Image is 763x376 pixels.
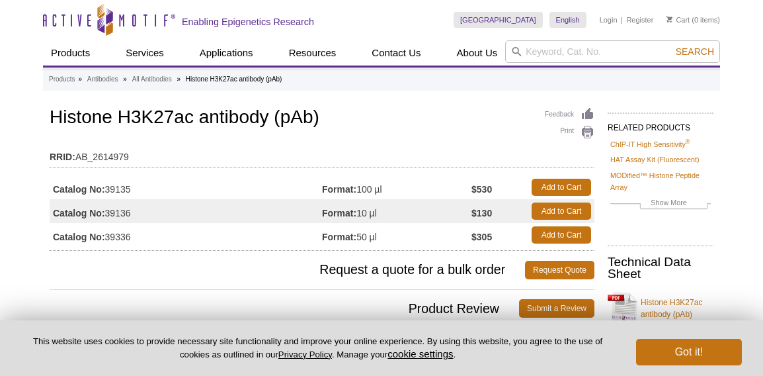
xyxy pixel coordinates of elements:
[549,12,586,28] a: English
[610,138,690,150] a: ChIP-IT High Sensitivity®
[322,223,471,247] td: 50 µl
[532,203,591,220] a: Add to Cart
[525,261,594,279] a: Request Quote
[532,226,591,244] a: Add to Cart
[50,107,594,130] h1: Histone H3K27ac antibody (pAb)
[608,256,713,280] h2: Technical Data Sheet
[53,207,105,219] strong: Catalog No:
[50,143,594,164] td: AB_2614979
[608,289,713,328] a: Histone H3K27ac antibody (pAb)
[186,75,282,83] li: Histone H3K27ac antibody (pAb)
[505,40,720,63] input: Keyword, Cat. No.
[672,46,718,58] button: Search
[545,107,594,122] a: Feedback
[626,15,653,24] a: Register
[118,40,172,66] a: Services
[281,40,344,66] a: Resources
[610,154,700,165] a: HAT Assay Kit (Fluorescent)
[686,138,690,145] sup: ®
[676,46,714,57] span: Search
[608,113,713,136] h2: RELATED PRODUCTS
[53,231,105,243] strong: Catalog No:
[387,348,453,359] button: cookie settings
[454,12,543,28] a: [GEOGRAPHIC_DATA]
[322,183,356,195] strong: Format:
[192,40,261,66] a: Applications
[322,231,356,243] strong: Format:
[449,40,506,66] a: About Us
[322,175,471,199] td: 100 µl
[50,199,322,223] td: 39136
[519,299,594,318] a: Submit a Review
[78,75,82,83] li: »
[123,75,127,83] li: »
[50,175,322,199] td: 39135
[545,125,594,140] a: Print
[53,183,105,195] strong: Catalog No:
[177,75,181,83] li: »
[600,15,618,24] a: Login
[610,197,711,212] a: Show More
[636,339,742,365] button: Got it!
[322,207,356,219] strong: Format:
[471,207,492,219] strong: $130
[278,350,332,359] a: Privacy Policy
[621,12,623,28] li: |
[666,12,720,28] li: (0 items)
[50,299,519,318] span: Product Review
[50,151,75,163] strong: RRID:
[49,73,75,85] a: Products
[322,199,471,223] td: 10 µl
[610,169,711,193] a: MODified™ Histone Peptide Array
[471,183,492,195] strong: $530
[21,336,614,361] p: This website uses cookies to provide necessary site functionality and improve your online experie...
[132,73,172,85] a: All Antibodies
[50,261,525,279] span: Request a quote for a bulk order
[87,73,118,85] a: Antibodies
[666,15,690,24] a: Cart
[532,179,591,196] a: Add to Cart
[666,16,672,23] img: Your Cart
[182,16,314,28] h2: Enabling Epigenetics Research
[43,40,98,66] a: Products
[364,40,428,66] a: Contact Us
[50,223,322,247] td: 39336
[471,231,492,243] strong: $305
